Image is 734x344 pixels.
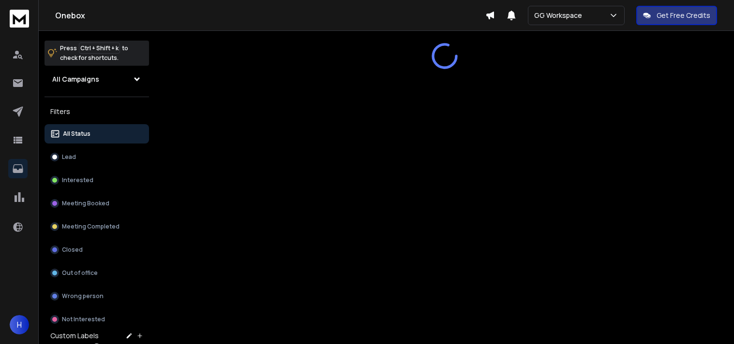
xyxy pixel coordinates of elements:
button: Interested [45,171,149,190]
span: Ctrl + Shift + k [79,43,120,54]
p: All Status [63,130,90,138]
p: Interested [62,176,93,184]
p: Closed [62,246,83,254]
button: Meeting Completed [45,217,149,236]
button: All Campaigns [45,70,149,89]
button: Get Free Credits [636,6,717,25]
p: Lead [62,153,76,161]
button: Closed [45,240,149,259]
button: Meeting Booked [45,194,149,213]
p: Meeting Booked [62,200,109,207]
p: Get Free Credits [657,11,710,20]
h3: Custom Labels [50,331,99,341]
p: GG Workspace [534,11,586,20]
h1: All Campaigns [52,74,99,84]
button: H [10,315,29,334]
button: Out of office [45,263,149,283]
img: logo [10,10,29,28]
h3: Filters [45,105,149,118]
p: Press to check for shortcuts. [60,43,128,63]
button: Not Interested [45,310,149,329]
button: Lead [45,147,149,167]
button: All Status [45,124,149,143]
p: Not Interested [62,315,105,323]
p: Out of office [62,269,98,277]
h1: Onebox [55,10,485,21]
p: Wrong person [62,292,104,300]
p: Meeting Completed [62,223,120,230]
button: Wrong person [45,287,149,306]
